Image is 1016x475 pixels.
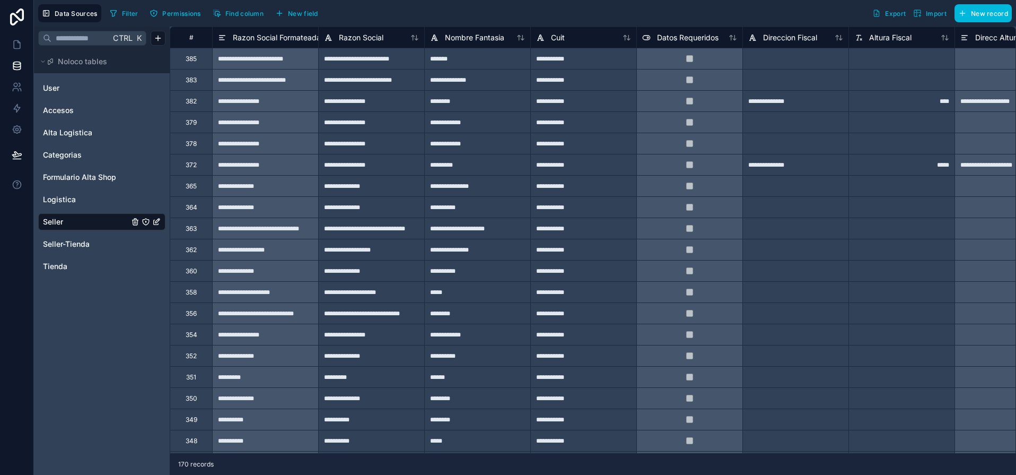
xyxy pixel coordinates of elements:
[43,150,129,160] a: Categorias
[122,10,138,18] span: Filter
[186,161,197,169] div: 372
[186,288,197,297] div: 358
[146,5,208,21] a: Permissions
[339,32,383,43] span: Razon Social
[38,124,165,141] div: Alta Logistica
[43,261,129,272] a: Tienda
[186,246,197,254] div: 362
[186,55,197,63] div: 385
[763,32,817,43] span: Direccion Fiscal
[38,4,101,22] button: Data Sources
[178,33,204,41] div: #
[43,217,63,227] span: Seller
[657,32,719,43] span: Datos Requeridos
[954,4,1012,22] button: New record
[135,34,143,42] span: K
[186,267,197,275] div: 360
[43,172,116,183] span: Formulario Alta Shop
[885,10,906,18] span: Export
[43,105,74,116] span: Accesos
[43,239,90,249] span: Seller-Tienda
[112,31,134,45] span: Ctrl
[43,217,129,227] a: Seller
[43,172,129,183] a: Formulario Alta Shop
[926,10,947,18] span: Import
[43,150,82,160] span: Categorias
[186,437,197,445] div: 348
[225,10,264,18] span: Find column
[43,194,76,205] span: Logistica
[186,394,197,403] div: 350
[233,32,321,43] span: Razon Social Formateada
[551,32,565,43] span: Cuit
[43,105,129,116] a: Accesos
[186,140,197,148] div: 378
[38,80,165,97] div: User
[43,83,129,93] a: User
[186,331,197,339] div: 354
[209,5,267,21] button: Find column
[38,258,165,275] div: Tienda
[38,146,165,163] div: Categorias
[38,191,165,208] div: Logistica
[271,5,322,21] button: New field
[106,5,142,21] button: Filter
[186,203,197,212] div: 364
[186,118,197,127] div: 379
[186,416,197,424] div: 349
[186,373,196,382] div: 351
[146,5,204,21] button: Permissions
[38,102,165,119] div: Accesos
[55,10,98,18] span: Data Sources
[43,239,129,249] a: Seller-Tienda
[38,54,159,69] button: Noloco tables
[950,4,1012,22] a: New record
[58,56,107,67] span: Noloco tables
[43,83,59,93] span: User
[869,32,912,43] span: Altura Fiscal
[43,261,67,272] span: Tienda
[186,352,197,360] div: 352
[186,309,197,318] div: 356
[43,127,92,138] span: Alta Logistica
[43,127,129,138] a: Alta Logistica
[43,194,129,205] a: Logistica
[38,169,165,186] div: Formulario Alta Shop
[186,76,197,84] div: 383
[186,224,197,233] div: 363
[186,182,197,191] div: 365
[186,97,197,106] div: 382
[38,213,165,230] div: Seller
[445,32,504,43] span: Nombre Fantasia
[869,4,909,22] button: Export
[909,4,950,22] button: Import
[288,10,318,18] span: New field
[38,236,165,253] div: Seller-Tienda
[162,10,200,18] span: Permissions
[971,10,1008,18] span: New record
[178,460,214,469] span: 170 records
